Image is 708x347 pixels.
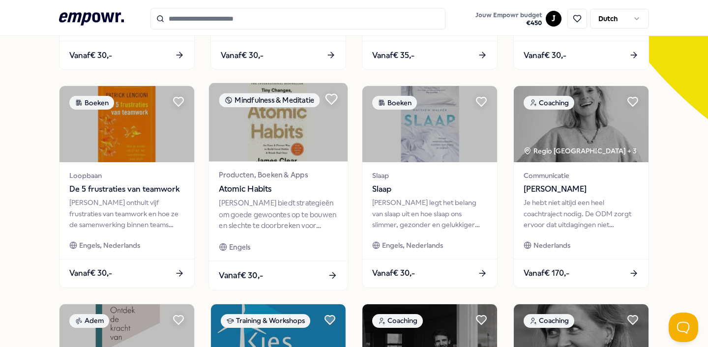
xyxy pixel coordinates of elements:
img: package image [362,86,497,162]
button: Jouw Empowr budget€450 [473,9,544,29]
div: Mindfulness & Meditatie [219,93,320,108]
span: Vanaf € 30,- [524,49,566,62]
button: J [546,11,561,27]
a: package imageMindfulness & MeditatieProducten, Boeken & AppsAtomic Habits[PERSON_NAME] biedt stra... [208,83,348,291]
span: Jouw Empowr budget [475,11,542,19]
span: Vanaf € 30,- [69,267,112,280]
div: Boeken [372,96,417,110]
div: Adem [69,314,109,328]
div: Training & Workshops [221,314,310,328]
span: [PERSON_NAME] [524,183,639,196]
span: Engels, Nederlands [79,240,140,251]
span: € 450 [475,19,542,27]
input: Search for products, categories or subcategories [150,8,445,29]
span: Communicatie [524,170,639,181]
span: Vanaf € 30,- [69,49,112,62]
span: Vanaf € 30,- [221,49,264,62]
div: [PERSON_NAME] legt het belang van slaap uit en hoe slaap ons slimmer, gezonder en gelukkiger maakt. [372,197,487,230]
img: package image [59,86,194,162]
span: Engels, Nederlands [382,240,443,251]
a: package imageBoekenLoopbaanDe 5 frustraties van teamwork[PERSON_NAME] onthult vijf frustraties va... [59,86,195,288]
span: Vanaf € 30,- [219,269,263,282]
div: [PERSON_NAME] onthult vijf frustraties van teamwork en hoe ze de samenwerking binnen teams sabote... [69,197,184,230]
span: Slaap [372,170,487,181]
div: Boeken [69,96,114,110]
a: Jouw Empowr budget€450 [472,8,546,29]
span: Nederlands [533,240,570,251]
span: Engels [229,241,250,253]
span: Slaap [372,183,487,196]
span: Producten, Boeken & Apps [219,170,337,181]
span: Vanaf € 170,- [524,267,569,280]
a: package imageCoachingRegio [GEOGRAPHIC_DATA] + 3Communicatie[PERSON_NAME]Je hebt niet altijd een ... [513,86,649,288]
span: Loopbaan [69,170,184,181]
span: Vanaf € 35,- [372,49,414,62]
img: package image [209,83,348,162]
div: Je hebt niet altijd een heel coachtraject nodig. De ODM zorgt ervoor dat uitdagingen niet complex... [524,197,639,230]
div: Regio [GEOGRAPHIC_DATA] + 3 [524,145,637,156]
div: Coaching [524,314,574,328]
span: Atomic Habits [219,183,337,196]
div: Coaching [372,314,423,328]
a: package imageBoekenSlaapSlaap[PERSON_NAME] legt het belang van slaap uit en hoe slaap ons slimmer... [362,86,498,288]
span: De 5 frustraties van teamwork [69,183,184,196]
img: package image [514,86,649,162]
div: [PERSON_NAME] biedt strategieën om goede gewoontes op te bouwen en slechte te doorbreken voor opm... [219,198,337,231]
iframe: Help Scout Beacon - Open [669,313,698,342]
span: Vanaf € 30,- [372,267,415,280]
div: Coaching [524,96,574,110]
